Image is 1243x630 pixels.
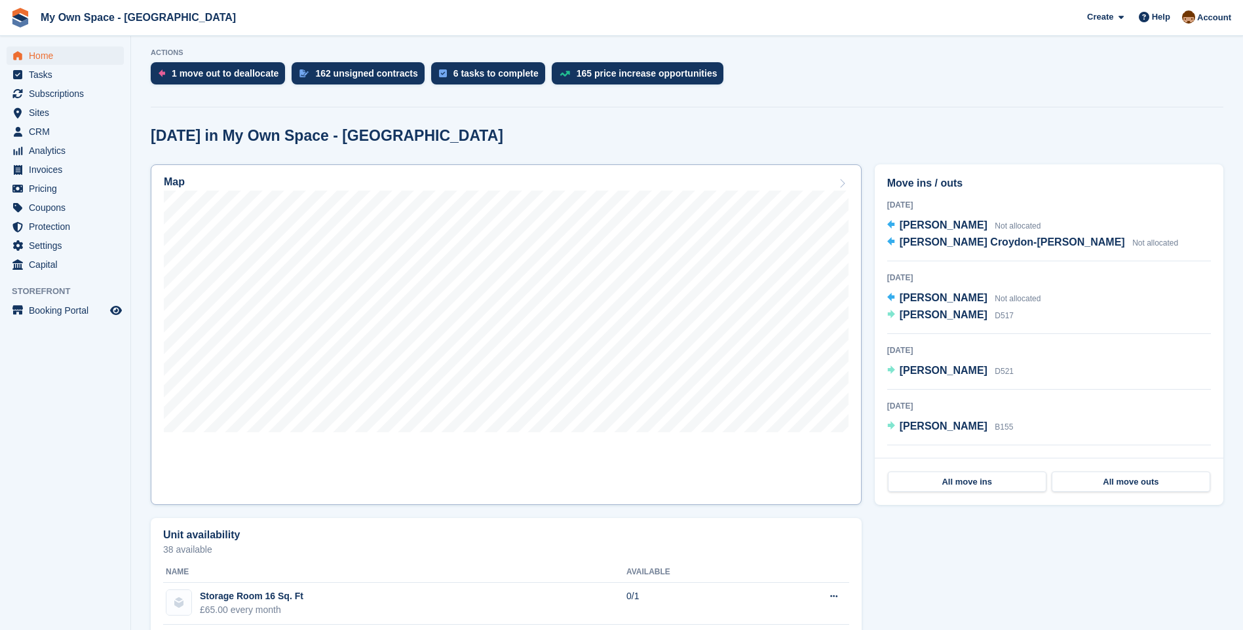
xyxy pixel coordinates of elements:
[29,160,107,179] span: Invoices
[7,122,124,141] a: menu
[172,68,278,79] div: 1 move out to deallocate
[900,292,987,303] span: [PERSON_NAME]
[29,236,107,255] span: Settings
[29,65,107,84] span: Tasks
[900,219,987,231] span: [PERSON_NAME]
[552,62,731,91] a: 165 price increase opportunities
[995,311,1014,320] span: D517
[7,84,124,103] a: menu
[900,309,987,320] span: [PERSON_NAME]
[887,400,1211,412] div: [DATE]
[29,122,107,141] span: CRM
[1132,238,1178,248] span: Not allocated
[166,590,191,615] img: blank-unit-type-icon-ffbac7b88ba66c5e286b0e438baccc4b9c83835d4c34f86887a83fc20ec27e7b.svg
[995,221,1041,231] span: Not allocated
[7,255,124,274] a: menu
[151,164,862,505] a: Map
[1052,472,1210,492] a: All move outs
[200,589,303,603] div: Storage Room 16 Sq. Ft
[200,603,303,617] div: £65.00 every month
[159,69,165,77] img: move_outs_to_deallocate_icon-f764333ba52eb49d3ac5e1228854f67142a1ed5810a6f6cc68b1a99e826820c5.svg
[151,48,1223,57] p: ACTIONS
[887,456,1211,468] div: [DATE]
[29,84,107,103] span: Subscriptions
[1182,10,1195,24] img: Paula Harris
[29,103,107,122] span: Sites
[887,199,1211,211] div: [DATE]
[431,62,552,91] a: 6 tasks to complete
[577,68,717,79] div: 165 price increase opportunities
[439,69,447,77] img: task-75834270c22a3079a89374b754ae025e5fb1db73e45f91037f5363f120a921f8.svg
[163,562,626,583] th: Name
[7,46,124,65] a: menu
[7,103,124,122] a: menu
[887,290,1041,307] a: [PERSON_NAME] Not allocated
[10,8,30,28] img: stora-icon-8386f47178a22dfd0bd8f6a31ec36ba5ce8667c1dd55bd0f319d3a0aa187defe.svg
[1152,10,1170,24] span: Help
[163,545,849,554] p: 38 available
[292,62,430,91] a: 162 unsigned contracts
[887,234,1179,251] a: [PERSON_NAME] Croydon-[PERSON_NAME] Not allocated
[7,179,124,198] a: menu
[995,422,1013,432] span: B155
[29,301,107,320] span: Booking Portal
[888,472,1046,492] a: All move ins
[35,7,241,28] a: My Own Space - [GEOGRAPHIC_DATA]
[164,176,185,188] h2: Map
[887,217,1041,234] a: [PERSON_NAME] Not allocated
[560,71,570,77] img: price_increase_opportunities-93ffe204e8149a01c8c9dc8f82e8f89637d9d84a8eef4429ea346261dce0b2c0.svg
[151,127,503,145] h2: [DATE] in My Own Space - [GEOGRAPHIC_DATA]
[7,65,124,84] a: menu
[900,365,987,376] span: [PERSON_NAME]
[887,363,1014,380] a: [PERSON_NAME] D521
[315,68,417,79] div: 162 unsigned contracts
[29,141,107,160] span: Analytics
[1197,11,1231,24] span: Account
[108,303,124,318] a: Preview store
[7,236,124,255] a: menu
[163,529,240,541] h2: Unit availability
[151,62,292,91] a: 1 move out to deallocate
[12,285,130,298] span: Storefront
[29,255,107,274] span: Capital
[887,344,1211,356] div: [DATE]
[887,307,1014,324] a: [PERSON_NAME] D517
[900,420,987,432] span: [PERSON_NAME]
[453,68,539,79] div: 6 tasks to complete
[7,160,124,179] a: menu
[299,69,309,77] img: contract_signature_icon-13c848040528278c33f63329250d36e43548de30e8caae1d1a13099fd9432cc5.svg
[7,301,124,320] a: menu
[900,236,1125,248] span: [PERSON_NAME] Croydon-[PERSON_NAME]
[887,418,1014,435] a: [PERSON_NAME] B155
[7,198,124,217] a: menu
[7,217,124,236] a: menu
[29,46,107,65] span: Home
[995,367,1014,376] span: D521
[29,198,107,217] span: Coupons
[995,294,1041,303] span: Not allocated
[1087,10,1113,24] span: Create
[29,217,107,236] span: Protection
[626,562,763,583] th: Available
[29,179,107,198] span: Pricing
[626,583,763,625] td: 0/1
[887,272,1211,284] div: [DATE]
[7,141,124,160] a: menu
[887,176,1211,191] h2: Move ins / outs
